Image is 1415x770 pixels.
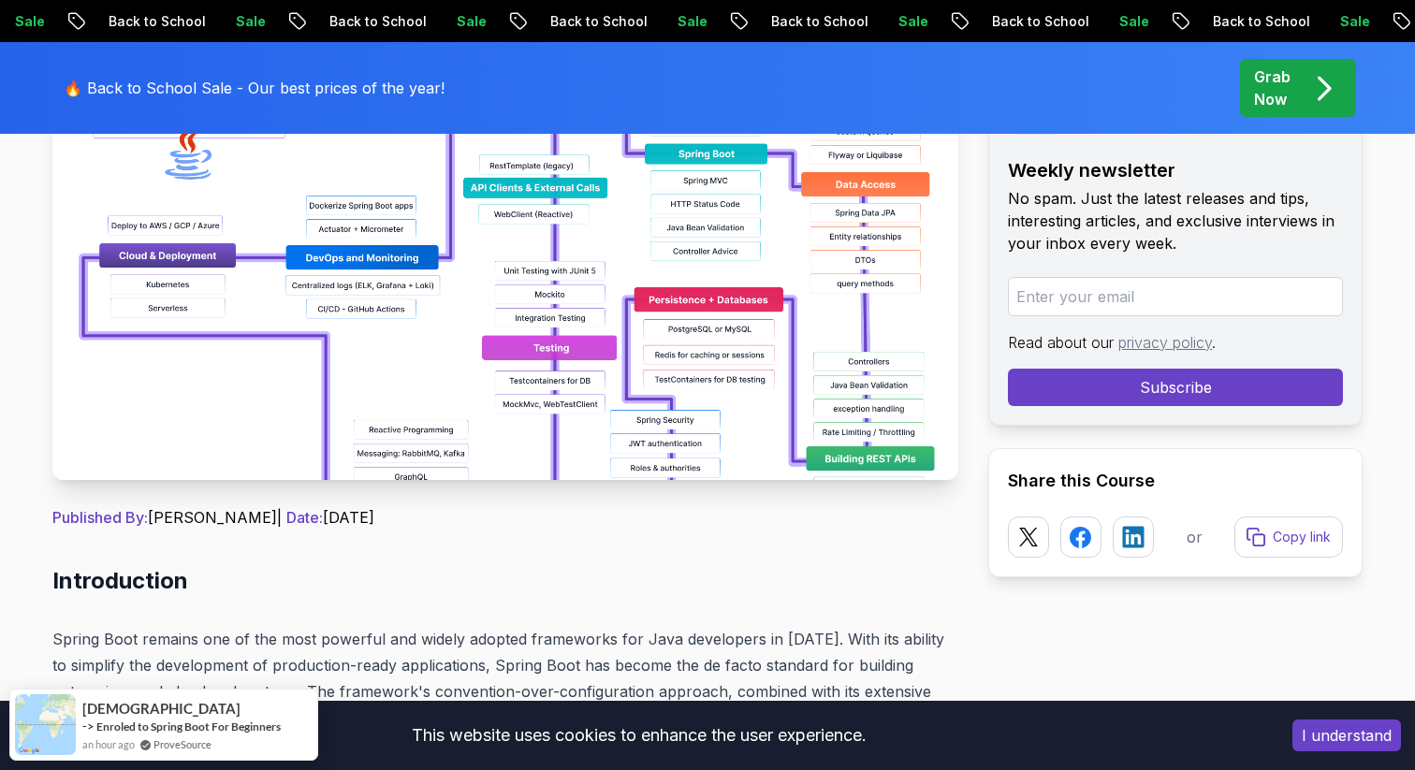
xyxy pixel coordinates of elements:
button: Accept cookies [1292,719,1401,751]
p: Copy link [1273,528,1331,546]
p: [PERSON_NAME] | [DATE] [52,506,958,529]
p: No spam. Just the latest releases and tips, interesting articles, and exclusive interviews in you... [1008,187,1343,254]
h2: Weekly newsletter [1008,157,1343,183]
p: Read about our . [1008,331,1343,354]
p: Back to School [534,12,662,31]
p: 🔥 Back to School Sale - Our best prices of the year! [64,77,445,99]
p: Back to School [1197,12,1324,31]
p: Back to School [755,12,883,31]
span: Date: [286,508,323,527]
p: Spring Boot remains one of the most powerful and widely adopted frameworks for Java developers in... [52,626,958,731]
button: Copy link [1234,516,1343,558]
img: provesource social proof notification image [15,694,76,755]
span: Published By: [52,508,148,527]
p: Sale [883,12,942,31]
p: Grab Now [1254,65,1291,110]
h2: Introduction [52,566,958,596]
button: Subscribe [1008,369,1343,406]
a: ProveSource [153,736,212,752]
span: an hour ago [82,736,135,752]
p: Sale [441,12,501,31]
p: Sale [1324,12,1384,31]
p: or [1187,526,1203,548]
p: Sale [220,12,280,31]
img: Spring Boot Roadmap 2025: The Complete Guide for Backend Developers thumbnail [52,59,958,480]
div: This website uses cookies to enhance the user experience. [14,715,1264,756]
p: Back to School [976,12,1103,31]
a: privacy policy [1118,333,1212,352]
p: Sale [662,12,722,31]
p: Back to School [314,12,441,31]
p: Sale [1103,12,1163,31]
span: -> [82,719,95,734]
p: Back to School [93,12,220,31]
input: Enter your email [1008,277,1343,316]
span: [DEMOGRAPHIC_DATA] [82,701,241,717]
a: Enroled to Spring Boot For Beginners [96,719,281,734]
h2: Share this Course [1008,468,1343,494]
